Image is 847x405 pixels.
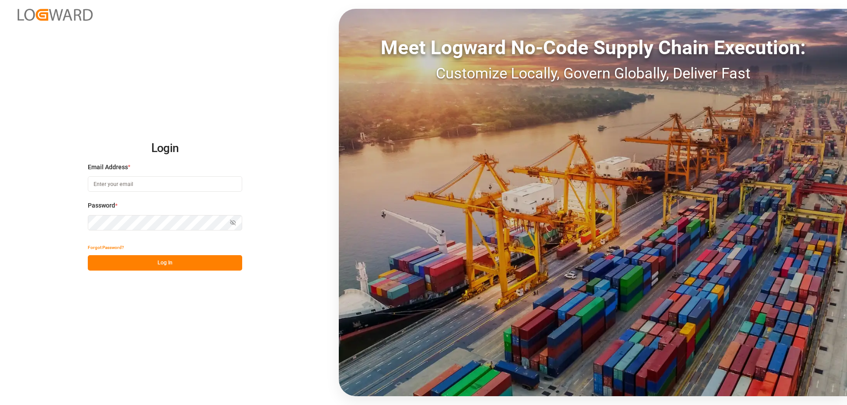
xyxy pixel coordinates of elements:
[88,176,242,192] input: Enter your email
[88,163,128,172] span: Email Address
[88,240,124,255] button: Forgot Password?
[339,62,847,85] div: Customize Locally, Govern Globally, Deliver Fast
[339,33,847,62] div: Meet Logward No-Code Supply Chain Execution:
[88,134,242,163] h2: Login
[88,255,242,271] button: Log In
[88,201,115,210] span: Password
[18,9,93,21] img: Logward_new_orange.png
